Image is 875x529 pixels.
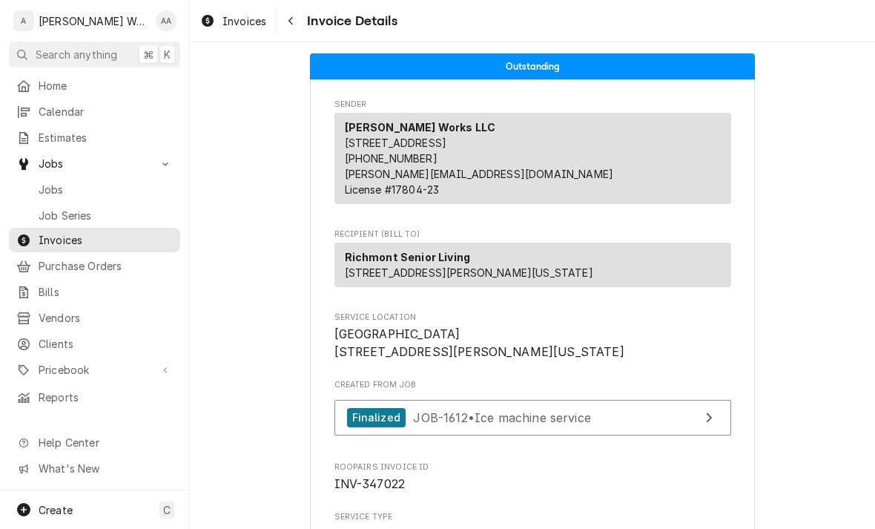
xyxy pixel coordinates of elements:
a: Calendar [9,99,180,124]
a: Go to What's New [9,456,180,481]
span: Clients [39,336,173,352]
button: Navigate back [279,9,303,33]
span: Purchase Orders [39,258,173,274]
a: Home [9,73,180,98]
span: Outstanding [506,62,560,71]
span: Sender [334,99,731,111]
span: Calendar [39,104,173,119]
span: Jobs [39,156,151,171]
span: Bills [39,284,173,300]
div: Finalized [347,408,406,428]
span: What's New [39,461,171,476]
span: Create [39,504,73,516]
span: Created From Job [334,379,731,391]
div: Roopairs Invoice ID [334,461,731,493]
div: Sender [334,113,731,210]
span: Service Location [334,312,731,323]
span: ⌘ [143,47,153,62]
span: Vendors [39,310,173,326]
span: Service Location [334,326,731,361]
div: Aaron Anderson's Avatar [156,10,176,31]
a: Job Series [9,203,180,228]
span: Recipient (Bill To) [334,229,731,240]
strong: [PERSON_NAME] Works LLC [345,121,496,134]
div: Recipient (Bill To) [334,243,731,293]
div: [PERSON_NAME] Works LLC [39,13,148,29]
a: Go to Jobs [9,151,180,176]
div: Recipient (Bill To) [334,243,731,287]
div: Created From Job [334,379,731,443]
span: INV-347022 [334,477,406,491]
a: Estimates [9,125,180,150]
a: Bills [9,280,180,304]
a: [PERSON_NAME][EMAIL_ADDRESS][DOMAIN_NAME] [345,168,614,180]
span: Roopairs Invoice ID [334,476,731,493]
a: View Job [334,400,731,436]
strong: Richmont Senior Living [345,251,471,263]
span: K [164,47,171,62]
span: Reports [39,390,173,405]
span: [STREET_ADDRESS] [345,137,447,149]
span: Job Series [39,208,173,223]
a: Go to Pricebook [9,358,180,382]
div: A [13,10,34,31]
span: Jobs [39,182,173,197]
div: Invoice Sender [334,99,731,211]
div: Invoice Recipient [334,229,731,294]
span: Invoice Details [303,11,397,31]
span: C [163,502,171,518]
a: Vendors [9,306,180,330]
span: Invoices [39,232,173,248]
span: Help Center [39,435,171,450]
div: Service Location [334,312,731,361]
span: Estimates [39,130,173,145]
span: [GEOGRAPHIC_DATA] [STREET_ADDRESS][PERSON_NAME][US_STATE] [334,327,624,359]
span: Pricebook [39,362,151,378]
span: License # 17804-23 [345,183,440,196]
span: Search anything [36,47,117,62]
div: Status [310,53,755,79]
a: Reports [9,385,180,410]
div: AA [156,10,176,31]
span: Invoices [222,13,266,29]
span: JOB-1612 • Ice machine service [413,410,591,424]
span: Home [39,78,173,93]
button: Search anything⌘K [9,42,180,68]
span: [STREET_ADDRESS][PERSON_NAME][US_STATE] [345,266,593,279]
a: Go to Help Center [9,430,180,455]
a: Clients [9,332,180,356]
a: Invoices [9,228,180,252]
div: Sender [334,113,731,204]
a: Purchase Orders [9,254,180,278]
a: Jobs [9,177,180,202]
a: Invoices [194,9,272,33]
span: Roopairs Invoice ID [334,461,731,473]
a: [PHONE_NUMBER] [345,152,437,165]
span: Service Type [334,511,731,523]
